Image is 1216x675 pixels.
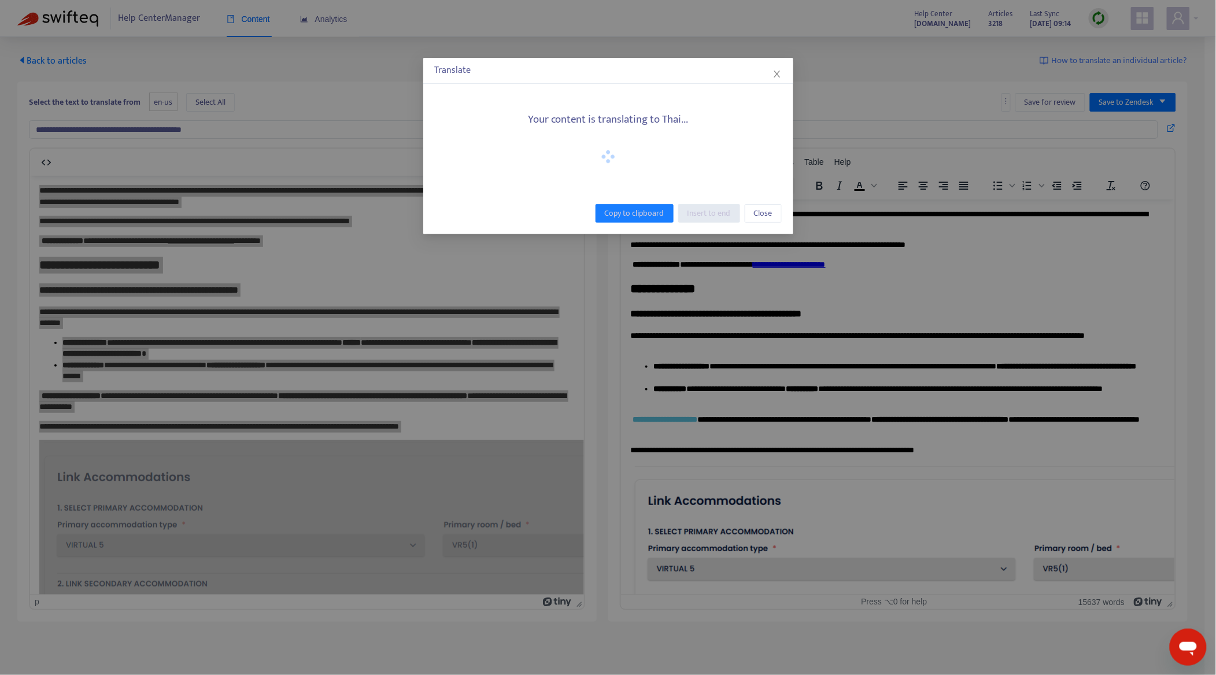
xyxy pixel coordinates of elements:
[754,207,773,220] span: Close
[9,264,802,582] img: 37699622380187
[771,68,783,80] button: Close
[435,113,782,127] h5: Your content is translating to Thai...
[745,204,782,223] button: Close
[678,204,740,223] button: Insert to end
[9,264,802,582] img: 37683668182939
[1170,629,1207,666] iframe: Button to launch messaging window
[773,69,782,79] span: close
[435,64,782,78] div: Translate
[596,204,674,223] button: Copy to clipboard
